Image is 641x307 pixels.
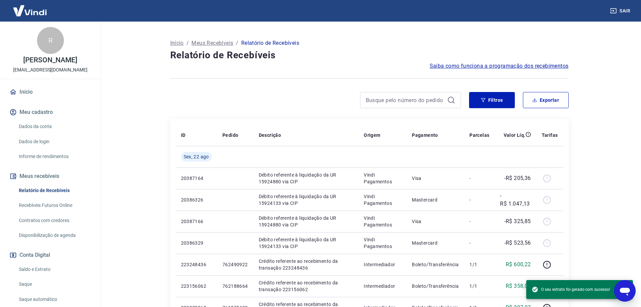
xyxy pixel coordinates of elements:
p: Intermediador [364,283,401,289]
p: Mastercard [412,240,459,246]
p: Vindi Pagamentos [364,172,401,185]
a: Disponibilização de agenda [16,228,93,242]
a: Saldo e Extrato [16,263,93,276]
span: Sex, 22 ago [184,153,209,160]
p: Valor Líq. [504,132,526,139]
span: O seu extrato foi gerado com sucesso! [532,286,610,293]
p: R$ 358,01 [506,282,531,290]
a: Dados da conta [16,120,93,133]
a: Contratos com credores [16,214,93,227]
a: Informe de rendimentos [16,150,93,163]
a: Início [8,85,93,99]
p: 1/1 [469,261,489,268]
a: Saque automático [16,293,93,306]
a: Recebíveis Futuros Online [16,198,93,212]
p: Débito referente à liquidação da UR 15924880 via CIP [259,172,353,185]
p: Descrição [259,132,281,139]
p: Parcelas [469,132,489,139]
input: Busque pelo número do pedido [366,95,444,105]
p: 223248436 [181,261,212,268]
p: Vindi Pagamentos [364,215,401,228]
iframe: Botão para abrir a janela de mensagens [614,280,636,302]
a: Início [170,39,184,47]
p: Mastercard [412,196,459,203]
p: Crédito referente ao recebimento da transação 223156062 [259,279,353,293]
button: Exportar [523,92,569,108]
p: - [469,196,489,203]
p: Visa [412,218,459,225]
p: ID [181,132,186,139]
p: Vindi Pagamentos [364,193,401,207]
p: [PERSON_NAME] [23,57,77,64]
p: -R$ 1.047,13 [500,192,531,208]
p: 762188664 [222,283,248,289]
h4: Relatório de Recebíveis [170,49,569,62]
p: Crédito referente ao recebimento da transação 223248436 [259,258,353,271]
button: Conta Digital [8,248,93,263]
a: Saiba como funciona a programação dos recebimentos [430,62,569,70]
p: 20386329 [181,240,212,246]
p: Origem [364,132,380,139]
p: 762490922 [222,261,248,268]
p: Intermediador [364,261,401,268]
button: Meus recebíveis [8,169,93,184]
p: - [469,175,489,182]
p: 20386326 [181,196,212,203]
button: Filtros [469,92,515,108]
p: Pagamento [412,132,438,139]
p: 1/1 [469,283,489,289]
a: Relatório de Recebíveis [16,184,93,197]
p: Débito referente à liquidação da UR 15924880 via CIP [259,215,353,228]
p: [EMAIL_ADDRESS][DOMAIN_NAME] [13,66,87,73]
p: R$ 600,22 [506,260,531,269]
button: Sair [609,5,633,17]
p: Pedido [222,132,238,139]
p: Relatório de Recebíveis [241,39,299,47]
p: / [186,39,189,47]
p: Visa [412,175,459,182]
p: Tarifas [542,132,558,139]
p: Boleto/Transferência [412,261,459,268]
p: -R$ 325,85 [504,217,531,225]
p: - [469,218,489,225]
p: -R$ 523,56 [504,239,531,247]
img: Vindi [8,0,52,21]
a: Dados de login [16,135,93,149]
p: -R$ 205,36 [504,174,531,182]
p: - [469,240,489,246]
p: Débito referente à liquidação da UR 15924133 via CIP [259,236,353,250]
p: Débito referente à liquidação da UR 15924133 via CIP [259,193,353,207]
a: Meus Recebíveis [191,39,233,47]
p: 223156062 [181,283,212,289]
a: Saque [16,277,93,291]
p: Vindi Pagamentos [364,236,401,250]
div: R [37,27,64,54]
button: Meu cadastro [8,105,93,120]
p: Boleto/Transferência [412,283,459,289]
p: / [236,39,238,47]
p: 20387166 [181,218,212,225]
p: 20387164 [181,175,212,182]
